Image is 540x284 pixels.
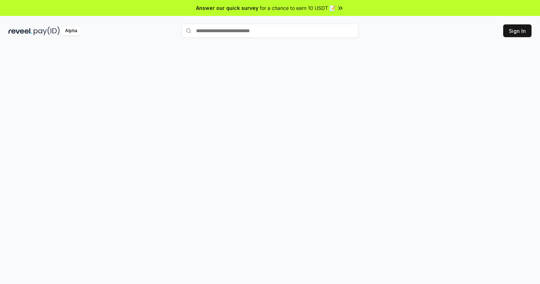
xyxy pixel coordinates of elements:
img: pay_id [34,27,60,35]
span: Answer our quick survey [196,4,258,12]
button: Sign In [503,24,532,37]
span: for a chance to earn 10 USDT 📝 [260,4,335,12]
img: reveel_dark [8,27,32,35]
div: Alpha [61,27,81,35]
